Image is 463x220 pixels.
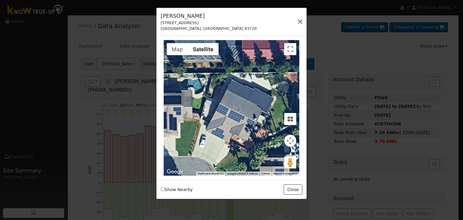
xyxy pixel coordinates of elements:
[167,43,188,55] button: Show street map
[161,20,257,26] div: [STREET_ADDRESS]
[227,172,258,175] span: Imagery ©2025 Airbus
[161,12,257,20] h5: [PERSON_NAME]
[188,43,219,55] button: Show satellite imagery
[161,26,257,31] div: [GEOGRAPHIC_DATA], [GEOGRAPHIC_DATA] 93720
[284,135,296,147] button: Map camera controls
[198,171,224,176] button: Keyboard shortcuts
[161,187,193,193] label: Show Nearby
[273,172,298,175] a: Report a map error
[165,168,185,176] a: Open this area in Google Maps (opens a new window)
[284,184,302,195] button: Close
[284,113,296,125] button: Tilt map
[284,156,296,168] button: Drag Pegman onto the map to open Street View
[161,187,165,191] input: Show Nearby
[261,172,270,175] a: Terms (opens in new tab)
[165,168,185,176] img: Google
[284,43,296,55] button: Toggle fullscreen view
